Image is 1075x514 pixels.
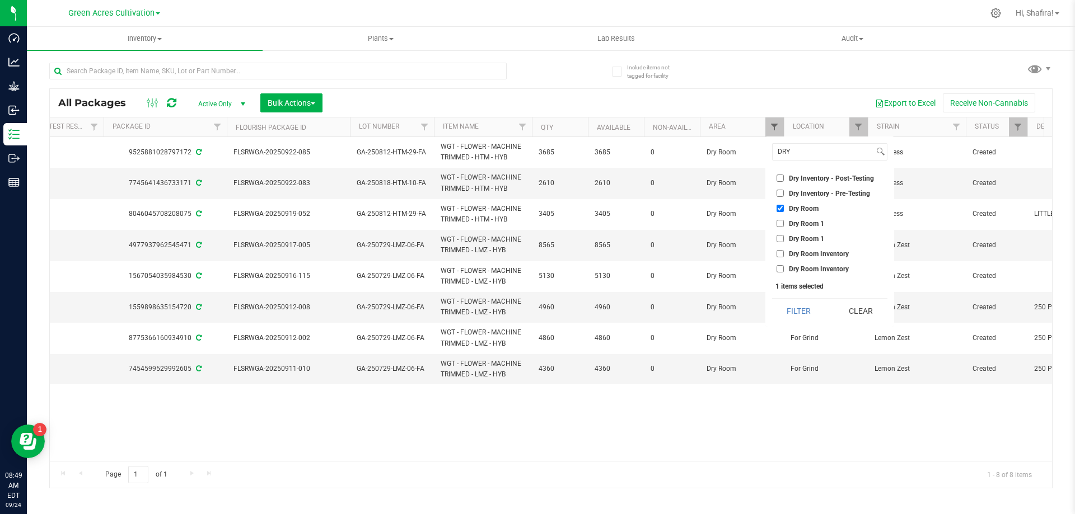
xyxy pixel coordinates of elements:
span: 0 [651,240,693,251]
span: 4360 [539,364,581,374]
span: 5130 [539,271,581,281]
span: Sync from Compliance System [194,303,202,311]
div: 8046045708208075 [102,209,228,219]
span: FLSRWGA-20250916-115 [233,271,343,281]
span: 3685 [595,147,637,158]
span: Dry Room [707,147,777,158]
button: Receive Non-Cannabis [943,93,1035,112]
span: Dry Room [707,240,777,251]
span: Hot Mess [875,178,959,188]
input: Dry Room [777,205,784,212]
iframe: Resource center [11,425,45,458]
div: 1559898635154720 [102,302,228,313]
div: 1567054035984530 [102,271,228,281]
div: 1 items selected [775,282,884,290]
input: Dry Room Inventory [777,265,784,272]
button: Export to Excel [868,93,943,112]
span: GA-250729-LMZ-06-FA [357,302,427,313]
a: Filter [85,117,104,136]
span: GA-250812-HTM-29-FA [357,147,427,158]
span: FLSRWGA-20250922-085 [233,147,343,158]
span: All Packages [58,97,137,109]
span: FLSRWGA-20250922-083 [233,178,343,188]
a: Status [975,122,999,130]
a: Filter [513,117,532,136]
span: Page of 1 [96,466,176,483]
span: Bulk Actions [268,98,315,107]
span: Dry Room [707,302,777,313]
span: 3685 [539,147,581,158]
inline-svg: Analytics [8,56,20,68]
span: Audit [735,34,970,44]
span: 0 [651,333,693,343]
input: Dry Room 1 [777,220,784,227]
span: 8565 [539,240,581,251]
button: Bulk Actions [260,93,322,112]
a: Available [597,124,630,131]
span: Lemon Zest [875,333,959,343]
span: 8565 [595,240,637,251]
span: FLSRWGA-20250911-010 [233,364,343,374]
span: Dry Room [707,333,777,343]
a: Audit [735,27,970,50]
span: Dry Room [707,178,777,188]
button: Filter [772,299,826,323]
span: Dry Room 1 [789,235,824,242]
span: GA-250729-LMZ-06-FA [357,364,427,374]
span: Include items not tagged for facility [627,63,683,80]
div: 7745641436733171 [102,178,228,188]
span: WGT - FLOWER - MACHINE TRIMMED - HTM - HYB [441,172,525,194]
a: Strain [877,122,900,130]
span: For Grind [791,333,861,343]
span: 1 - 8 of 8 items [978,466,1041,483]
span: WGT - FLOWER - MACHINE TRIMMED - HTM - HYB [441,142,525,163]
span: Dry Room Inventory [789,266,849,272]
a: Non-Available [653,124,703,131]
input: Search Package ID, Item Name, SKU, Lot or Part Number... [49,63,507,79]
span: Green Acres Cultivation [68,8,155,18]
span: Sync from Compliance System [194,365,202,372]
iframe: Resource center unread badge [33,423,46,436]
input: 1 [128,466,148,483]
div: 8775366160934910 [102,333,228,343]
span: Created [973,364,1021,374]
input: Search [773,144,874,160]
span: GA-250729-LMZ-06-FA [357,240,427,251]
span: 5130 [595,271,637,281]
span: FLSRWGA-20250912-008 [233,302,343,313]
span: For Grind [791,364,861,374]
span: 2610 [539,178,581,188]
span: WGT - FLOWER - MACHINE TRIMMED - LMZ - HYB [441,359,525,380]
span: Hi, Shafira! [1016,8,1054,17]
inline-svg: Inventory [8,129,20,140]
a: Package ID [113,122,151,130]
a: Lab Results [498,27,734,50]
span: 0 [651,271,693,281]
span: Sync from Compliance System [194,210,202,218]
span: Dry Room 1 [789,220,824,227]
span: Lemon Zest [875,240,959,251]
span: 3405 [595,209,637,219]
span: 0 [651,178,693,188]
span: Lemon Zest [875,271,959,281]
div: 7454599529992605 [102,364,228,374]
span: Dry Room [707,364,777,374]
a: Area [709,122,726,130]
span: Lemon Zest [875,364,959,374]
span: Created [973,209,1021,219]
span: FLSRWGA-20250917-005 [233,240,343,251]
inline-svg: Reports [8,177,20,188]
input: Dry Inventory - Post-Testing [777,175,784,182]
span: 3405 [539,209,581,219]
span: WGT - FLOWER - MACHINE TRIMMED - HTM - HYB [441,204,525,225]
a: Lot Number [359,122,399,130]
span: 0 [651,302,693,313]
span: Lemon Zest [875,302,959,313]
span: WGT - FLOWER - MACHINE TRIMMED - LMZ - HYB [441,234,525,256]
span: 0 [651,209,693,219]
span: Created [973,178,1021,188]
span: 4860 [595,333,637,343]
a: Filter [1009,117,1027,136]
span: Dry Inventory - Pre-Testing [789,190,870,197]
